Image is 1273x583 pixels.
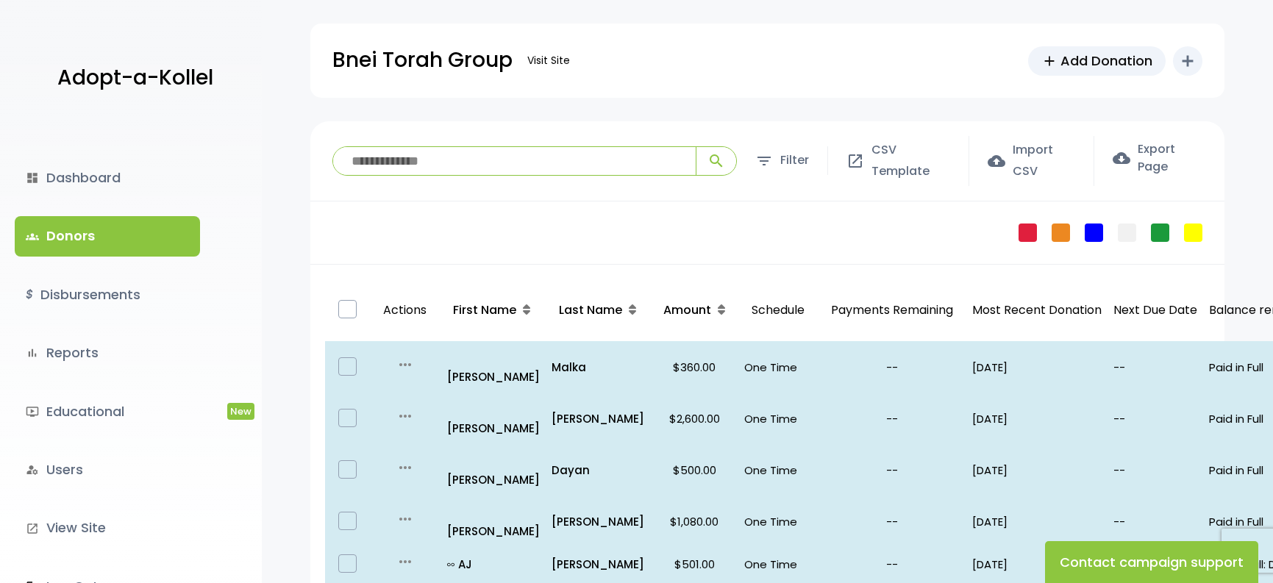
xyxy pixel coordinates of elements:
p: One Time [744,409,812,429]
i: more_horiz [396,356,414,373]
a: addAdd Donation [1028,46,1166,76]
i: all_inclusive [447,561,458,568]
p: -- [1113,460,1197,480]
span: Add Donation [1060,51,1152,71]
p: [DATE] [972,460,1102,480]
p: -- [1113,409,1197,429]
a: manage_accountsUsers [15,450,200,490]
label: Export Page [1113,140,1202,176]
p: -- [1113,512,1197,532]
p: -- [824,554,960,574]
i: more_horiz [396,407,414,425]
p: $500.00 [656,460,732,480]
a: Dayan [552,460,644,480]
button: search [696,147,736,175]
p: One Time [744,554,812,574]
a: dashboardDashboard [15,158,200,198]
p: One Time [744,357,812,377]
p: Next Due Date [1113,300,1197,321]
a: [PERSON_NAME] [447,450,540,490]
p: Payments Remaining [824,285,960,336]
a: [PERSON_NAME] [552,409,644,429]
button: Contact campaign support [1045,541,1258,583]
p: Schedule [744,285,812,336]
span: cloud_download [1113,149,1130,167]
span: Filter [780,150,809,171]
p: $360.00 [656,357,732,377]
p: One Time [744,460,812,480]
span: First Name [453,301,516,318]
i: dashboard [26,171,39,185]
i: more_horiz [396,510,414,528]
span: Last Name [559,301,622,318]
p: One Time [744,512,812,532]
span: filter_list [755,152,773,170]
span: New [227,403,254,420]
a: bar_chartReports [15,333,200,373]
a: launchView Site [15,508,200,548]
p: -- [1113,357,1197,377]
button: add [1173,46,1202,76]
i: $ [26,285,33,306]
p: -- [824,409,960,429]
a: ondemand_videoEducationalNew [15,392,200,432]
i: more_horiz [396,459,414,476]
a: Adopt-a-Kollel [50,43,213,114]
i: bar_chart [26,346,39,360]
a: $Disbursements [15,275,200,315]
p: [DATE] [972,554,1102,574]
a: all_inclusiveAJ [447,554,540,574]
p: Adopt-a-Kollel [57,60,213,96]
i: launch [26,522,39,535]
p: Most Recent Donation [972,300,1102,321]
p: $501.00 [656,554,732,574]
i: more_horiz [396,553,414,571]
a: groupsDonors [15,216,200,256]
p: [DATE] [972,409,1102,429]
span: open_in_new [846,152,864,170]
a: [PERSON_NAME] [447,398,540,438]
a: [PERSON_NAME] [552,512,644,532]
p: -- [824,357,960,377]
p: $2,600.00 [656,409,732,429]
p: [DATE] [972,357,1102,377]
a: Malka [552,357,644,377]
span: CSV Template [871,140,950,182]
a: [PERSON_NAME] [552,554,644,574]
p: Actions [376,285,434,336]
span: add [1041,53,1058,69]
p: Bnei Torah Group [332,42,513,79]
span: cloud_upload [988,152,1005,170]
p: -- [824,512,960,532]
p: AJ [447,554,540,574]
a: [PERSON_NAME] [447,347,540,387]
span: Amount [663,301,711,318]
span: search [707,152,725,170]
p: -- [824,460,960,480]
i: ondemand_video [26,405,39,418]
i: manage_accounts [26,463,39,476]
i: add [1179,52,1197,70]
a: Visit Site [520,46,577,75]
p: [DATE] [972,512,1102,532]
span: groups [26,230,39,243]
p: $1,080.00 [656,512,732,532]
span: Import CSV [1013,140,1075,182]
a: [PERSON_NAME] [447,501,540,541]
